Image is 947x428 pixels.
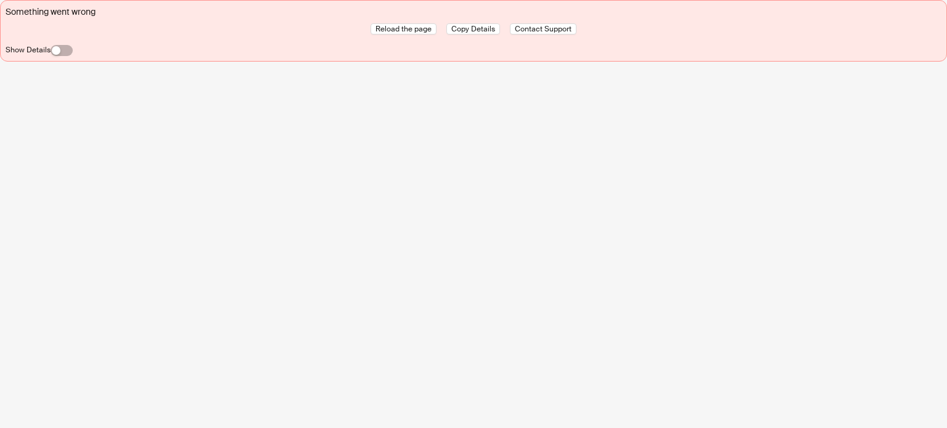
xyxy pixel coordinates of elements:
div: Something went wrong [6,6,941,18]
span: Contact Support [515,24,572,34]
span: Reload the page [375,24,432,34]
span: Copy Details [451,24,495,34]
button: Contact Support [510,23,576,34]
label: Show Details [6,45,51,55]
button: Reload the page [371,23,437,34]
button: Copy Details [446,23,500,34]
